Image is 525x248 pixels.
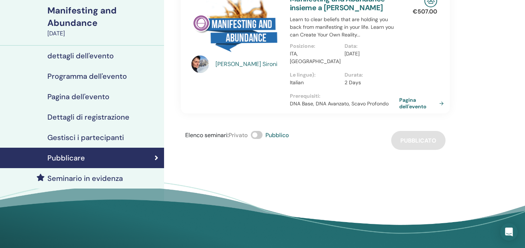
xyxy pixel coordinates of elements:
[47,72,127,81] h4: Programma dell'evento
[290,71,340,79] p: Le lingue) :
[47,113,129,121] h4: Dettagli di registrazione
[290,79,340,86] p: Italian
[290,100,399,108] p: DNA Base, DNA Avanzato, Scavo Profondo
[185,131,229,139] span: Elenco seminari :
[500,223,518,241] div: Open Intercom Messenger
[215,60,283,69] a: [PERSON_NAME] Sironi
[47,29,160,38] div: [DATE]
[345,71,395,79] p: Durata :
[399,97,447,110] a: Pagina dell'evento
[43,4,164,38] a: Manifesting and Abundance[DATE]
[47,51,114,60] h4: dettagli dell'evento
[47,4,160,29] div: Manifesting and Abundance
[290,92,399,100] p: Prerequisiti :
[345,50,395,58] p: [DATE]
[265,131,289,139] span: Pubblico
[345,79,395,86] p: 2 Days
[345,42,395,50] p: Data :
[47,174,123,183] h4: Seminario in evidenza
[229,131,248,139] span: Privato
[191,55,209,73] img: default.jpg
[47,133,124,142] h4: Gestisci i partecipanti
[290,16,399,39] p: Learn to clear beliefs that are holding you back from manifesting in your life. Learn you can Cre...
[47,154,85,162] h4: Pubblicare
[290,50,340,65] p: ITA, [GEOGRAPHIC_DATA]
[47,92,109,101] h4: Pagina dell'evento
[413,7,437,16] p: € 507.00
[290,42,340,50] p: Posizione :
